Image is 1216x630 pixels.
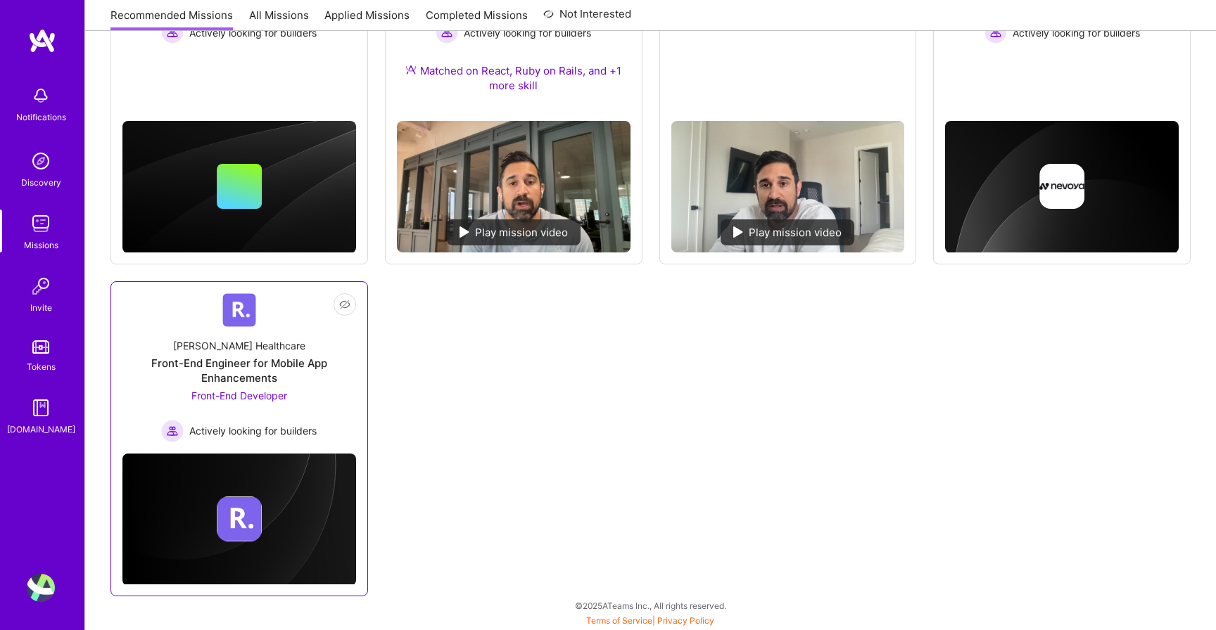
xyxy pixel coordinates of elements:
[1039,164,1084,209] img: Company logo
[21,175,61,190] div: Discovery
[16,110,66,124] div: Notifications
[189,25,317,40] span: Actively looking for builders
[84,588,1216,623] div: © 2025 ATeams Inc., All rights reserved.
[339,299,350,310] i: icon EyeClosed
[27,574,55,602] img: User Avatar
[217,496,262,541] img: Company logo
[28,28,56,53] img: logo
[405,64,417,75] img: Ateam Purple Icon
[733,226,743,238] img: play
[249,8,309,31] a: All Missions
[32,340,49,354] img: tokens
[586,615,652,626] a: Terms of Service
[671,121,905,252] img: No Mission
[110,8,233,31] a: Recommended Missions
[984,21,1007,44] img: Actively looking for builders
[222,293,256,327] img: Company Logo
[657,615,714,626] a: Privacy Policy
[161,420,184,442] img: Actively looking for builders
[447,219,581,245] div: Play mission video
[122,121,356,253] img: cover
[27,147,55,175] img: discovery
[543,6,631,31] a: Not Interested
[426,8,528,31] a: Completed Missions
[945,121,1179,253] img: cover
[324,8,410,31] a: Applied Missions
[191,390,287,401] span: Front-End Developer
[397,121,631,252] img: No Mission
[27,210,55,238] img: teamwork
[122,454,356,586] img: cover
[397,63,631,93] div: Matched on React, Ruby on Rails, and +1 more skill
[721,219,854,245] div: Play mission video
[24,238,58,252] div: Missions
[27,82,55,110] img: bell
[189,423,317,438] span: Actively looking for builders
[173,338,305,353] div: [PERSON_NAME] Healthcare
[27,272,55,300] img: Invite
[122,356,356,385] div: Front-End Engineer for Mobile App Enhancements
[586,615,714,626] span: |
[27,394,55,422] img: guide book
[161,21,184,44] img: Actively looking for builders
[27,359,56,374] div: Tokens
[30,300,52,315] div: Invite
[436,21,458,44] img: Actively looking for builders
[460,226,469,238] img: play
[464,25,591,40] span: Actively looking for builders
[1013,25,1140,40] span: Actively looking for builders
[7,422,75,437] div: [DOMAIN_NAME]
